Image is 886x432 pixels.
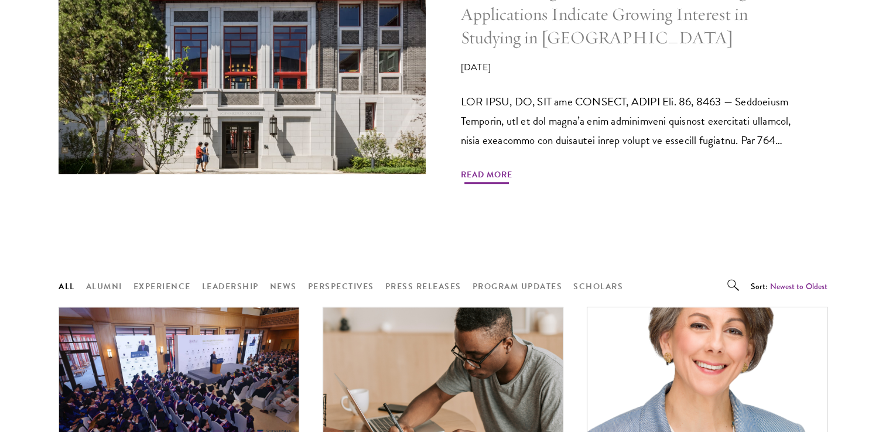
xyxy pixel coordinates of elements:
button: Perspectives [308,279,374,294]
button: Press Releases [385,279,461,294]
p: [DATE] [461,60,793,74]
button: Experience [134,279,191,294]
span: Sort: [751,280,768,292]
span: Read More [461,167,512,186]
button: Newest to Oldest [769,280,827,293]
p: LOR IPSU, DO, SIT ame CONSECT, ADIPI Eli. 86, 8463 — Seddoeiusm Temporin, utl et dol magna’a enim... [461,92,793,150]
button: Scholars [573,279,623,294]
button: Program Updates [473,279,563,294]
button: Leadership [202,279,259,294]
button: All [59,279,75,294]
button: News [270,279,297,294]
button: Alumni [86,279,122,294]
